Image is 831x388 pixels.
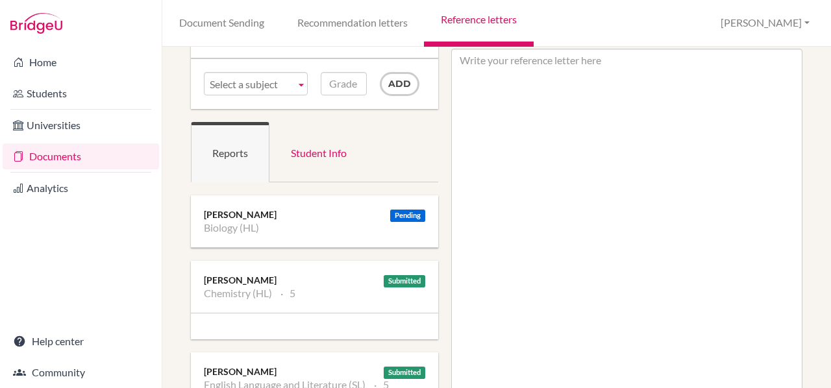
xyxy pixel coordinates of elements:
[3,175,159,201] a: Analytics
[280,287,295,300] li: 5
[380,72,419,96] input: Add
[321,72,366,95] input: Grade
[204,221,259,234] li: Biology (HL)
[715,11,815,35] button: [PERSON_NAME]
[269,122,368,182] a: Student Info
[204,274,425,287] div: [PERSON_NAME]
[3,49,159,75] a: Home
[10,13,62,34] img: Bridge-U
[384,275,425,287] div: Submitted
[204,365,425,378] div: [PERSON_NAME]
[204,208,425,221] div: [PERSON_NAME]
[390,210,425,222] div: Pending
[384,367,425,379] div: Submitted
[204,287,272,300] li: Chemistry (HL)
[3,143,159,169] a: Documents
[3,80,159,106] a: Students
[3,359,159,385] a: Community
[3,328,159,354] a: Help center
[191,122,269,182] a: Reports
[210,73,290,96] span: Select a subject
[750,34,756,47] span: 0
[3,112,159,138] a: Universities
